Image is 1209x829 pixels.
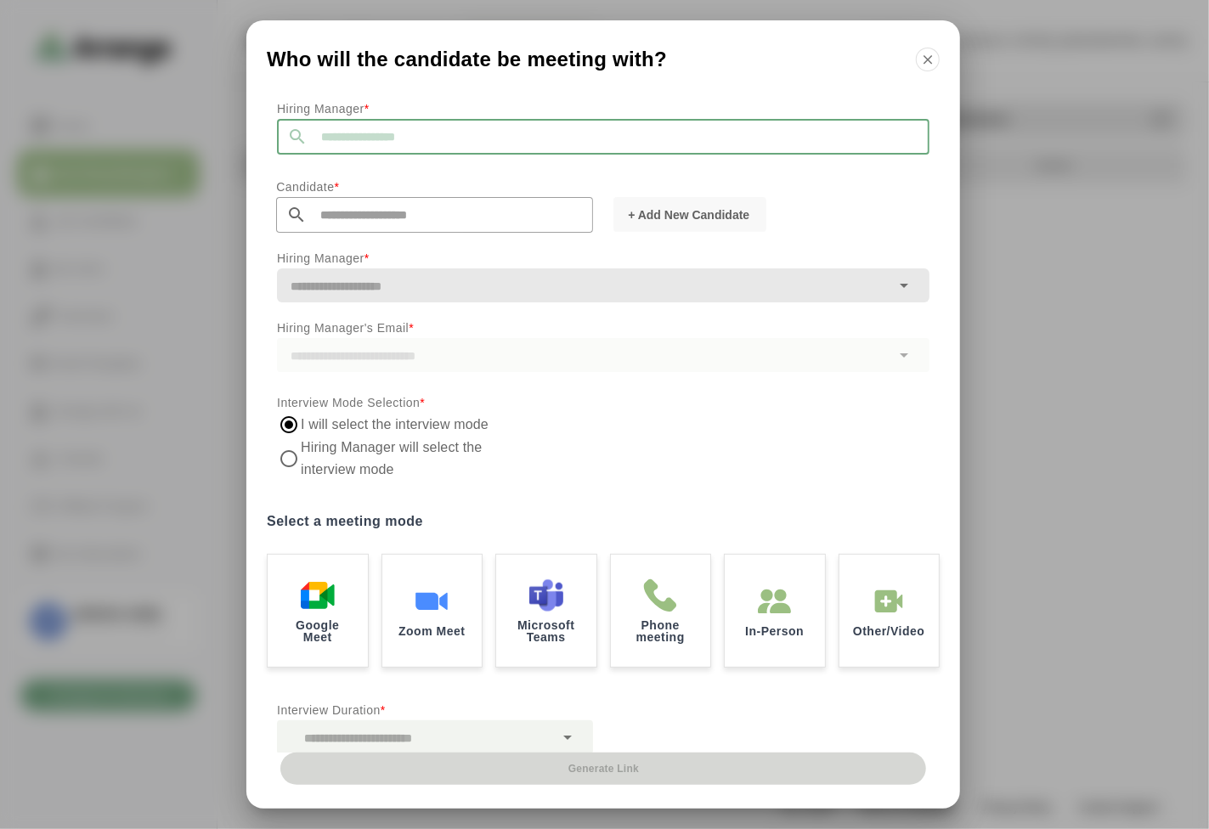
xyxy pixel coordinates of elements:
span: Who will the candidate be meeting with? [267,49,667,70]
label: Select a meeting mode [267,510,940,533]
label: Hiring Manager will select the interview mode [301,437,523,481]
p: Google Meet [281,619,354,643]
img: In-Person [872,584,906,618]
img: Google Meet [301,578,335,612]
img: Phone meeting [643,578,677,612]
p: Zoom Meet [398,625,465,637]
p: Hiring Manager's Email [277,318,929,338]
img: Microsoft Teams [529,578,563,612]
p: Microsoft Teams [510,619,583,643]
p: Candidate [276,177,593,197]
img: Zoom Meet [415,584,449,618]
img: In-Person [758,584,792,618]
p: Hiring Manager [277,248,929,268]
button: + Add New Candidate [613,197,766,232]
p: Interview Duration [277,700,593,720]
p: Other/Video [853,625,925,637]
p: In-Person [745,625,804,637]
p: Phone meeting [624,619,698,643]
p: Interview Mode Selection [277,392,929,413]
p: Hiring Manager [277,99,929,119]
label: I will select the interview mode [301,413,489,437]
span: + Add New Candidate [627,206,749,223]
